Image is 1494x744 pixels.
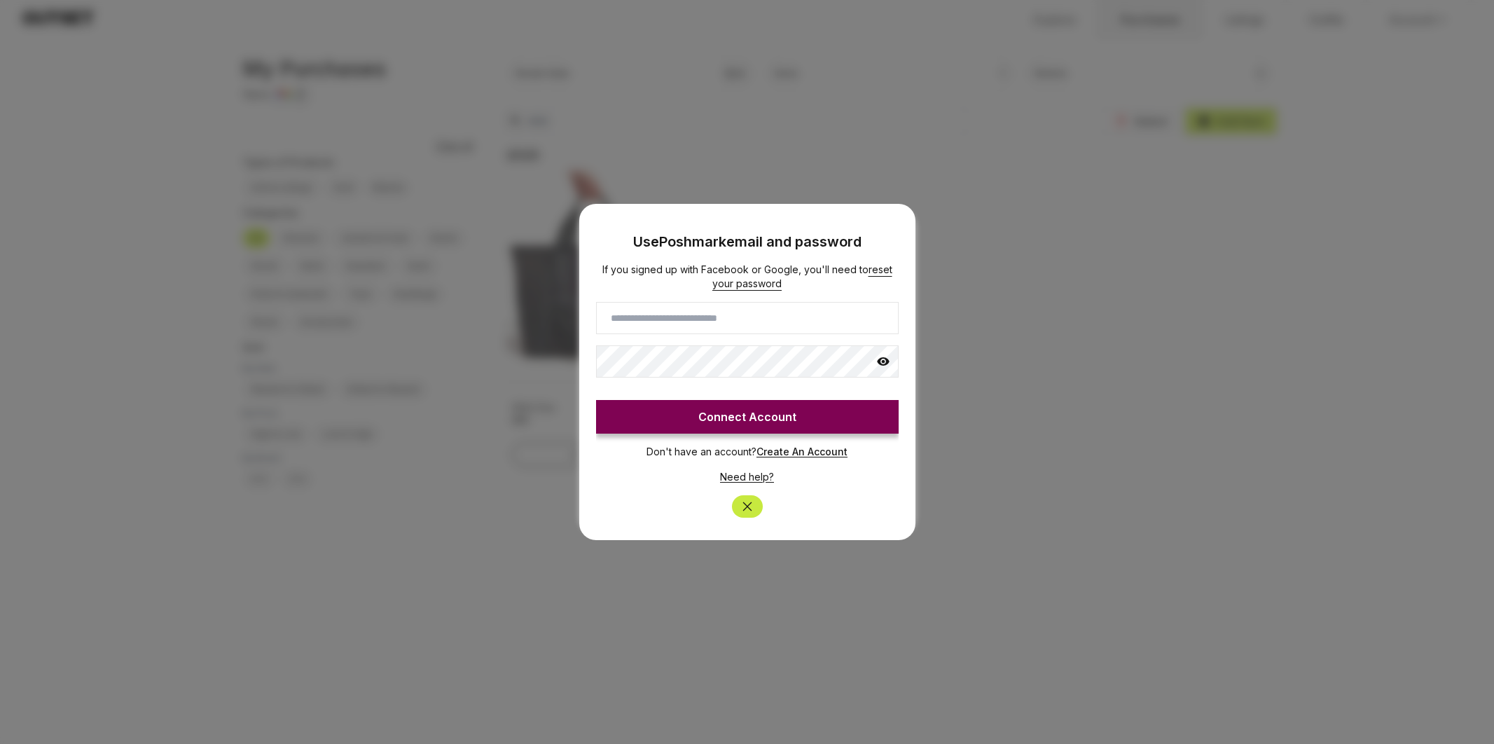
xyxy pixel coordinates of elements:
button: Connect Account [596,400,899,434]
div: If you signed up with Facebook or Google, you'll need to [596,263,899,291]
button: Close [732,495,763,518]
button: Create An Account [756,445,848,459]
p: Don't have an account? [596,434,899,459]
a: Need help? [720,471,774,483]
h3: Use Poshmark email and password [596,226,899,252]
